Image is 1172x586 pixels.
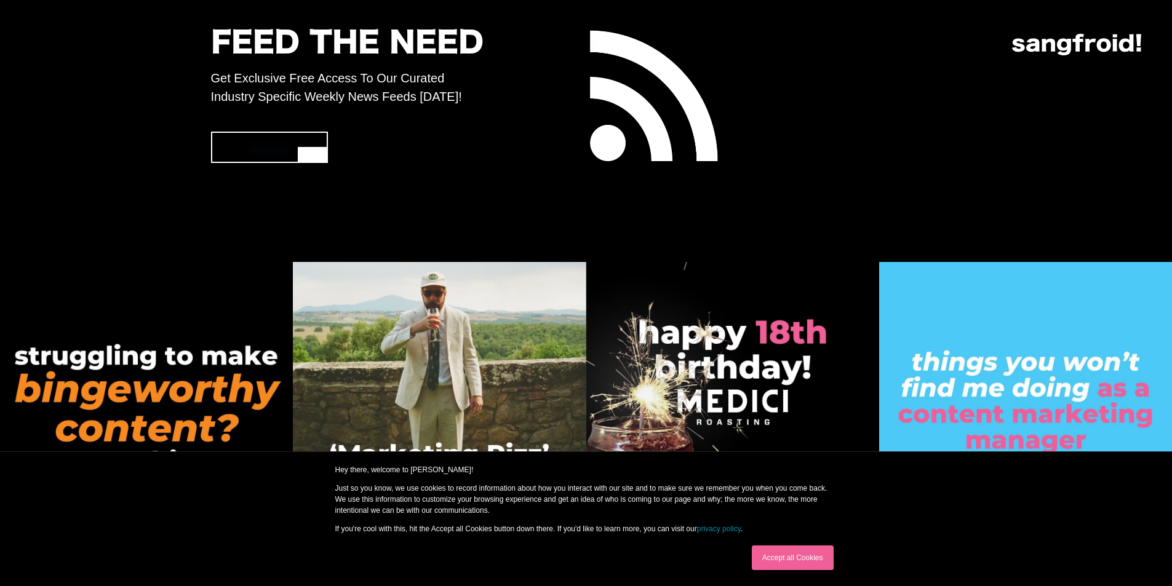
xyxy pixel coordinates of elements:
p: Get Exclusive Free Access To Our Curated Industry Specific Weekly News Feeds [DATE]! [211,69,484,106]
img: logo [1012,34,1141,55]
a: FEED ME! [211,132,328,163]
p: Just so you know, we use cookies to record information about how you interact with our site and t... [335,483,837,516]
p: Hey there, welcome to [PERSON_NAME]! [335,464,837,475]
a: privacy policy [478,232,514,239]
a: Accept all Cookies [752,545,834,570]
div: FEED ME! [250,141,289,154]
a: privacy policy [697,525,741,533]
p: If you're cool with this, hit the Accept all Cookies button down there. If you'd like to learn mo... [335,523,837,534]
h2: FEED THE NEED [211,28,484,60]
